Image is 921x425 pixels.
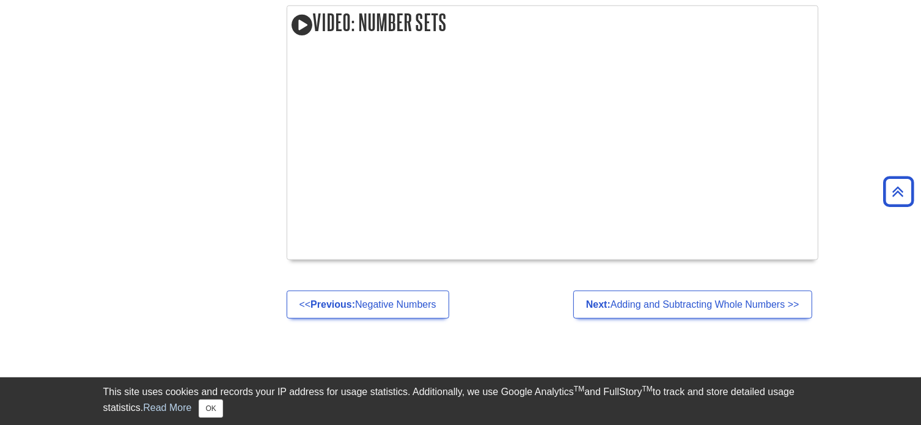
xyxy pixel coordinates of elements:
[310,299,355,310] strong: Previous:
[199,399,222,418] button: Close
[586,299,611,310] strong: Next:
[293,56,636,248] iframe: YouTube video player
[642,385,653,393] sup: TM
[879,183,918,200] a: Back to Top
[287,291,449,319] a: <<Previous:Negative Numbers
[103,385,818,418] div: This site uses cookies and records your IP address for usage statistics. Additionally, we use Goo...
[287,6,818,41] h2: Video: Number Sets
[574,385,584,393] sup: TM
[143,402,191,413] a: Read More
[573,291,812,319] a: Next:Adding and Subtracting Whole Numbers >>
